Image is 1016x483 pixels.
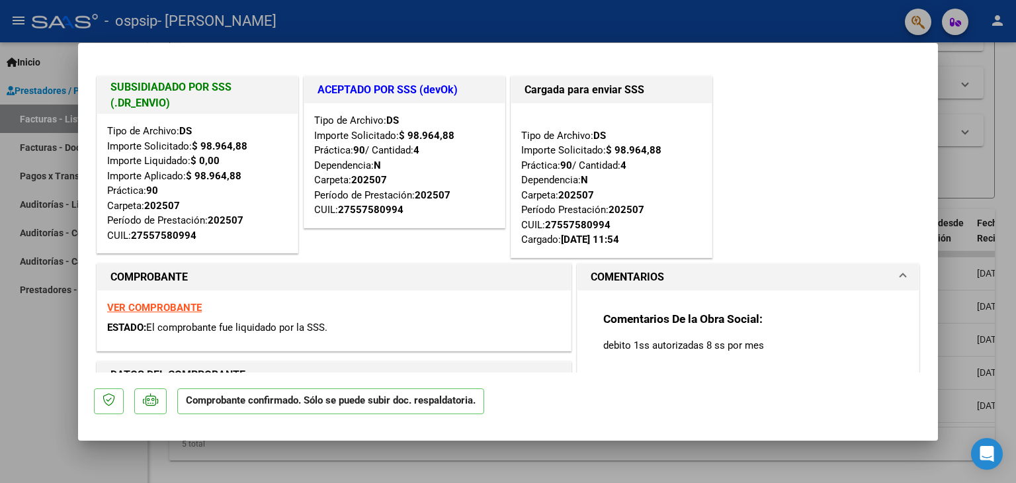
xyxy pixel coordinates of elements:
[146,322,327,333] span: El comprobante fue liquidado por la SSS.
[593,130,606,142] strong: DS
[620,159,626,171] strong: 4
[560,159,572,171] strong: 90
[558,189,594,201] strong: 202507
[415,189,450,201] strong: 202507
[606,144,661,156] strong: $ 98.964,88
[190,155,220,167] strong: $ 0,00
[131,228,196,243] div: 27557580994
[186,170,241,182] strong: $ 98.964,88
[581,174,588,186] strong: N
[545,218,611,233] div: 27557580994
[208,214,243,226] strong: 202507
[107,322,146,333] span: ESTADO:
[525,82,698,98] h1: Cargada para enviar SSS
[110,271,188,283] strong: COMPROBANTE
[317,82,491,98] h1: ACEPTADO POR SSS (devOk)
[413,144,419,156] strong: 4
[609,204,644,216] strong: 202507
[314,113,495,218] div: Tipo de Archivo: Importe Solicitado: Práctica: / Cantidad: Dependencia: Carpeta: Período de Prest...
[177,388,484,414] p: Comprobante confirmado. Sólo se puede subir doc. respaldatoria.
[386,114,399,126] strong: DS
[399,130,454,142] strong: $ 98.964,88
[338,202,403,218] div: 27557580994
[577,290,919,413] div: COMENTARIOS
[374,159,381,171] strong: N
[591,269,664,285] h1: COMENTARIOS
[107,124,288,243] div: Tipo de Archivo: Importe Solicitado: Importe Liquidado: Importe Aplicado: Práctica: Carpeta: Perí...
[971,438,1003,470] div: Open Intercom Messenger
[107,302,202,314] a: VER COMPROBANTE
[577,264,919,290] mat-expansion-panel-header: COMENTARIOS
[192,140,247,152] strong: $ 98.964,88
[521,113,702,247] div: Tipo de Archivo: Importe Solicitado: Práctica: / Cantidad: Dependencia: Carpeta: Período Prestaci...
[561,234,619,245] strong: [DATE] 11:54
[179,125,192,137] strong: DS
[351,174,387,186] strong: 202507
[603,312,763,326] strong: Comentarios De la Obra Social:
[353,144,365,156] strong: 90
[144,200,180,212] strong: 202507
[110,369,245,381] strong: DATOS DEL COMPROBANTE
[603,338,893,353] p: debito 1ss autorizadas 8 ss por mes
[110,79,284,111] h1: SUBSIDIADADO POR SSS (.DR_ENVIO)
[146,185,158,197] strong: 90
